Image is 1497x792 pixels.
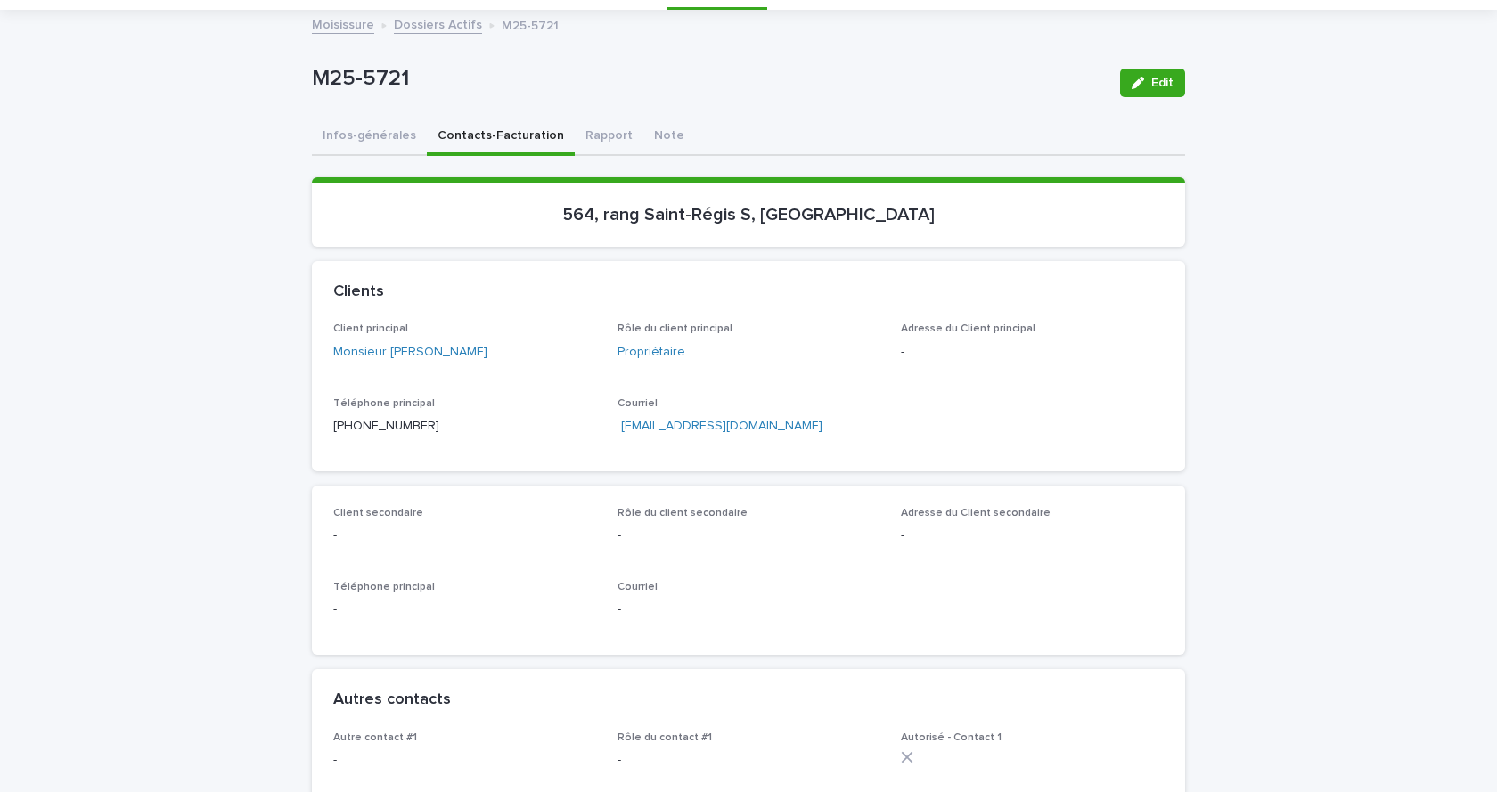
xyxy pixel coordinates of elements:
a: Dossiers Actifs [394,13,482,34]
button: Rapport [575,118,643,156]
p: - [333,600,596,619]
h2: Autres contacts [333,690,451,710]
span: Adresse du Client principal [901,323,1035,334]
p: [PHONE_NUMBER] [333,417,596,436]
span: Client secondaire [333,508,423,518]
span: Rôle du client secondaire [618,508,748,518]
span: Adresse du Client secondaire [901,508,1051,518]
span: Téléphone principal [333,582,435,592]
button: Edit [1120,69,1185,97]
span: Autorisé - Contact 1 [901,732,1002,743]
p: 564, rang Saint-Régis S, [GEOGRAPHIC_DATA] [333,204,1164,225]
p: - [618,600,880,619]
span: Rôle du contact #1 [618,732,712,743]
span: Téléphone principal [333,398,435,409]
span: Courriel [618,398,658,409]
span: Edit [1151,77,1174,89]
span: Rôle du client principal [618,323,732,334]
p: M25-5721 [312,66,1106,92]
a: Propriétaire [618,343,685,362]
span: Client principal [333,323,408,334]
p: - [618,527,880,545]
a: Moisissure [312,13,374,34]
span: Courriel [618,582,658,592]
p: - [901,343,1164,362]
button: Note [643,118,695,156]
h2: Clients [333,282,384,302]
p: M25-5721 [502,14,559,34]
button: Contacts-Facturation [427,118,575,156]
p: - [333,527,596,545]
p: - [618,751,880,770]
a: [EMAIL_ADDRESS][DOMAIN_NAME] [621,420,822,432]
a: Monsieur [PERSON_NAME] [333,343,487,362]
span: Autre contact #1 [333,732,417,743]
p: - [333,751,596,770]
button: Infos-générales [312,118,427,156]
p: - [901,527,1164,545]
